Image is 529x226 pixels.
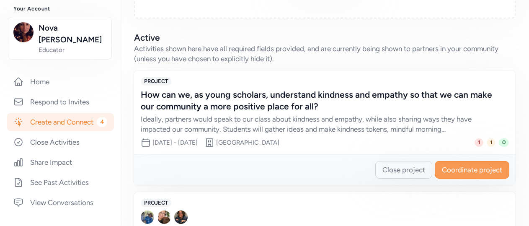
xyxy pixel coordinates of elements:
[141,114,492,134] div: Ideally, partners would speak to our class about kindness and empathy, while also sharing ways th...
[7,193,114,212] a: View Conversations
[499,138,509,147] span: 0
[39,46,106,54] span: Educator
[141,77,171,86] span: PROJECT
[382,165,425,175] span: Close project
[39,22,106,46] span: Nova [PERSON_NAME]
[134,44,516,64] div: Activities shown here have all required fields provided, and are currently being shown to partner...
[442,165,502,175] span: Coordinate project
[141,89,492,112] div: How can we, as young scholars, understand kindness and empathy so that we can make our community ...
[7,153,114,171] a: Share Impact
[7,133,114,151] a: Close Activities
[13,5,107,12] h3: Your Account
[7,173,114,192] a: See Past Activities
[157,210,171,224] img: Avatar
[8,17,112,60] button: Nova [PERSON_NAME]Educator
[487,138,495,147] span: 1
[7,113,114,131] a: Create and Connect4
[216,138,279,147] div: [GEOGRAPHIC_DATA]
[375,161,432,179] button: Close project
[7,93,114,111] a: Respond to Invites
[174,210,188,224] img: Avatar
[435,161,509,179] button: Coordinate project
[7,73,114,91] a: Home
[134,32,516,44] h2: Active
[141,199,171,207] span: PROJECT
[475,138,483,147] span: 1
[152,139,198,146] span: [DATE] - [DATE]
[97,117,107,127] span: 4
[141,210,154,224] img: Avatar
